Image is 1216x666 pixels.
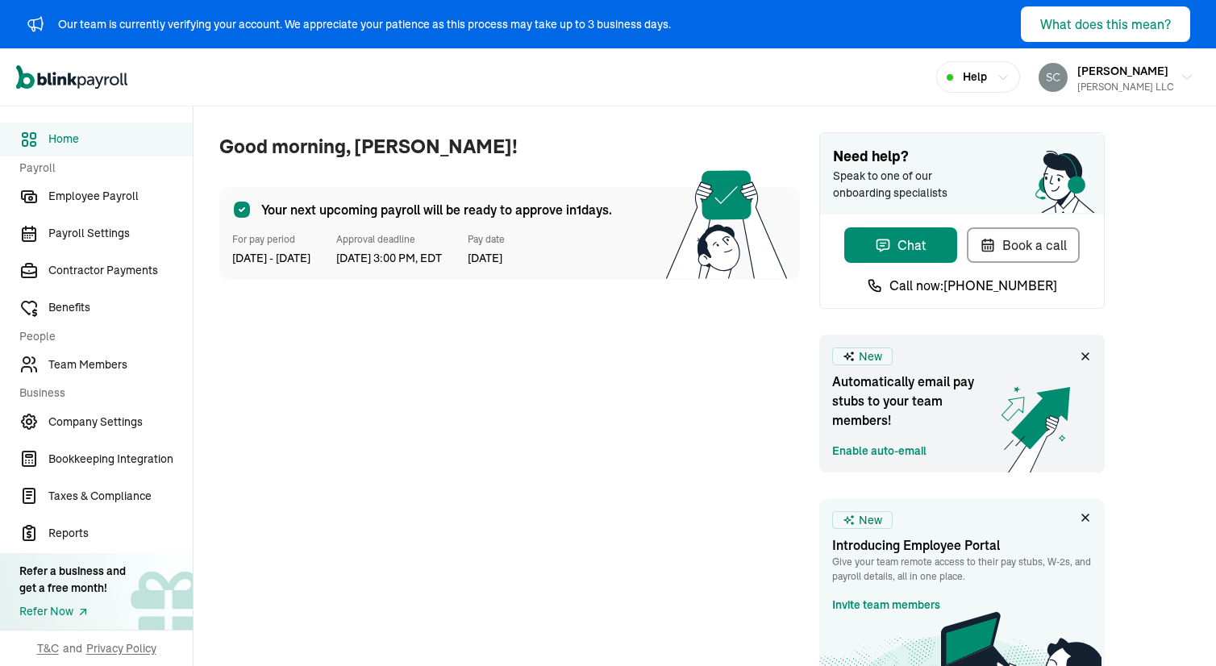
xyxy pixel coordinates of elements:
h3: Introducing Employee Portal [832,535,1092,555]
span: For pay period [232,232,310,247]
div: Refer a business and get a free month! [19,563,126,597]
span: People [19,328,183,345]
span: Employee Payroll [48,188,193,205]
span: Company Settings [48,414,193,431]
span: Privacy Policy [86,640,156,656]
span: Team Members [48,356,193,373]
button: Chat [844,227,957,263]
div: What does this mean? [1040,15,1171,34]
span: [DATE] [468,250,505,267]
span: Call now: [PHONE_NUMBER] [889,276,1057,295]
span: Contractor Payments [48,262,193,279]
span: Bookkeeping Integration [48,451,193,468]
span: Home [48,131,193,148]
button: Help [936,61,1020,93]
span: [DATE] 3:00 PM, EDT [336,250,442,267]
span: T&C [37,640,59,656]
iframe: Chat Widget [947,492,1216,666]
a: Enable auto-email [832,443,927,460]
span: New [859,512,882,529]
a: Refer Now [19,603,126,620]
div: Book a call [980,235,1067,255]
span: Taxes & Compliance [48,488,193,505]
span: [DATE] - [DATE] [232,250,310,267]
span: Business [19,385,183,402]
span: Help [963,69,987,85]
div: [PERSON_NAME] LLC [1077,80,1174,94]
span: Speak to one of our onboarding specialists [833,168,970,202]
button: What does this mean? [1021,6,1190,42]
span: Approval deadline [336,232,442,247]
p: Give your team remote access to their pay stubs, W‑2s, and payroll details, all in one place. [832,555,1092,584]
span: Benefits [48,299,193,316]
button: Book a call [967,227,1080,263]
span: Your next upcoming payroll will be ready to approve in 1 days. [261,200,612,219]
button: [PERSON_NAME][PERSON_NAME] LLC [1032,57,1200,98]
div: Our team is currently verifying your account. We appreciate your patience as this process may tak... [58,16,671,33]
span: Reports [48,525,193,542]
div: Chat [875,235,927,255]
nav: Global [16,54,127,101]
span: [PERSON_NAME] [1077,64,1168,78]
a: Invite team members [832,597,940,614]
span: Payroll Settings [48,225,193,242]
span: Need help? [833,146,1091,168]
span: Good morning, [PERSON_NAME]! [219,132,800,161]
span: Payroll [19,160,183,177]
span: Automatically email pay stubs to your team members! [832,372,993,430]
span: Pay date [468,232,505,247]
span: New [859,348,882,365]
